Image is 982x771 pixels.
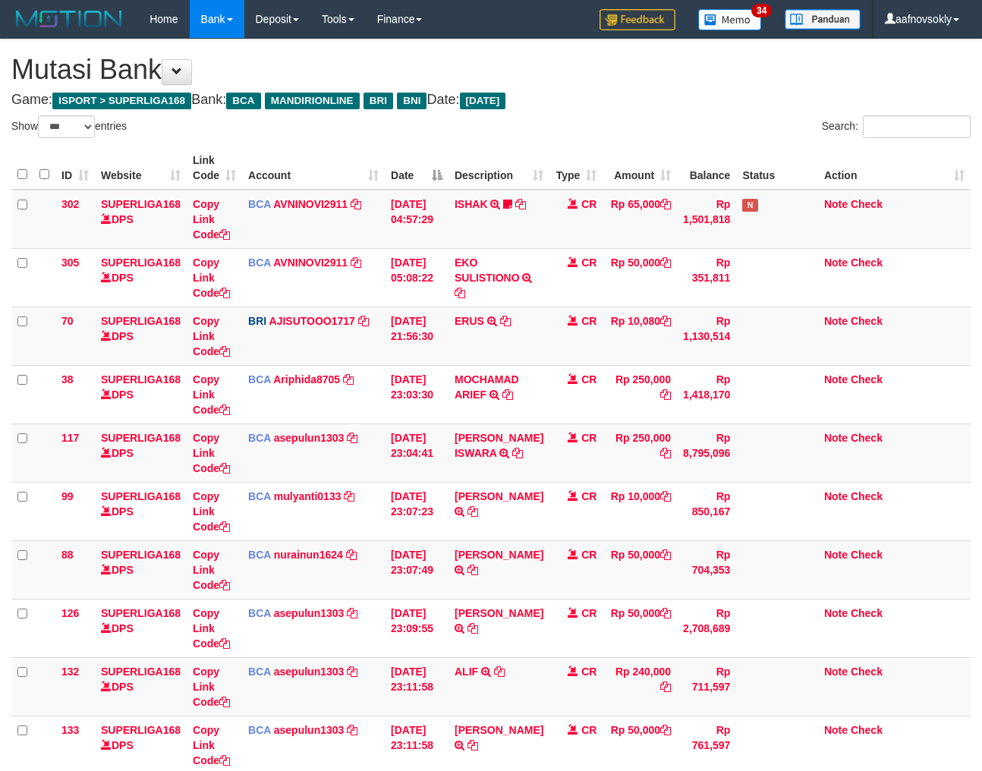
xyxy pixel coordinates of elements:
td: DPS [95,599,187,657]
a: Note [824,666,848,678]
a: Check [851,490,883,502]
span: ISPORT > SUPERLIGA168 [52,93,191,109]
a: ERUS [455,315,484,327]
a: Note [824,490,848,502]
a: Copy Rp 50,000 to clipboard [660,607,671,619]
th: Link Code: activate to sort column ascending [187,146,242,190]
a: SUPERLIGA168 [101,549,181,561]
td: DPS [95,657,187,716]
a: Copy ANGGIE RISHANDA to clipboard [467,564,478,576]
h1: Mutasi Bank [11,55,971,85]
a: ISHAK [455,198,488,210]
td: [DATE] 04:57:29 [385,190,449,249]
span: 132 [61,666,79,678]
a: [PERSON_NAME] [455,607,543,619]
td: Rp 10,000 [603,482,677,540]
a: Copy SRI WINARTI to clipboard [467,505,478,518]
a: SUPERLIGA168 [101,607,181,619]
a: Copy Rp 65,000 to clipboard [660,198,671,210]
td: [DATE] 23:07:49 [385,540,449,599]
img: Feedback.jpg [600,9,675,30]
span: BCA [248,432,271,444]
th: Action: activate to sort column ascending [818,146,971,190]
a: SUPERLIGA168 [101,724,181,736]
span: 99 [61,490,74,502]
a: Copy EKO SULISTIONO to clipboard [455,287,465,299]
span: BRI [248,315,266,327]
span: BCA [248,373,271,385]
td: Rp 240,000 [603,657,677,716]
a: Copy asepulun1303 to clipboard [347,724,357,736]
span: CR [581,432,596,444]
a: Check [851,666,883,678]
a: Copy Link Code [193,315,230,357]
a: asepulun1303 [274,432,345,444]
span: 305 [61,256,79,269]
a: Check [851,256,883,269]
td: [DATE] 23:03:30 [385,365,449,423]
a: Copy AVNINOVI2911 to clipboard [351,256,361,269]
a: Note [824,198,848,210]
a: Note [824,607,848,619]
td: [DATE] 23:11:58 [385,657,449,716]
td: DPS [95,307,187,365]
a: nurainun1624 [274,549,343,561]
a: Copy MOCH FAHMI ALPARIZ to clipboard [467,739,478,751]
img: panduan.png [785,9,861,30]
a: Copy asepulun1303 to clipboard [347,666,357,678]
a: [PERSON_NAME] [455,490,543,502]
span: BCA [226,93,260,109]
a: Copy MOCHAMAD ARIEF to clipboard [502,389,513,401]
a: Copy Rp 10,080 to clipboard [660,315,671,327]
td: Rp 50,000 [603,248,677,307]
span: 117 [61,432,79,444]
span: BCA [248,549,271,561]
td: Rp 704,353 [677,540,736,599]
a: Copy Rp 250,000 to clipboard [660,389,671,401]
span: BCA [248,490,271,502]
td: Rp 250,000 [603,423,677,482]
a: Copy Rp 50,000 to clipboard [660,256,671,269]
span: CR [581,549,596,561]
select: Showentries [38,115,95,138]
a: Copy ANGGIE RISHANDA to clipboard [467,622,478,634]
td: DPS [95,540,187,599]
a: Copy Link Code [193,724,230,766]
td: DPS [95,248,187,307]
a: Copy ISHAK to clipboard [515,198,526,210]
a: Copy Rp 50,000 to clipboard [660,549,671,561]
span: CR [581,490,596,502]
a: Copy Rp 240,000 to clipboard [660,681,671,693]
a: Check [851,607,883,619]
span: 38 [61,373,74,385]
span: BRI [364,93,393,109]
td: Rp 10,080 [603,307,677,365]
td: DPS [95,190,187,249]
span: 88 [61,549,74,561]
h4: Game: Bank: Date: [11,93,971,108]
th: Date: activate to sort column descending [385,146,449,190]
a: Copy Rp 10,000 to clipboard [660,490,671,502]
td: [DATE] 05:08:22 [385,248,449,307]
a: Copy Link Code [193,432,230,474]
span: CR [581,198,596,210]
td: [DATE] 23:04:41 [385,423,449,482]
a: SUPERLIGA168 [101,666,181,678]
a: Check [851,373,883,385]
span: MANDIRIONLINE [265,93,360,109]
td: Rp 50,000 [603,599,677,657]
td: DPS [95,365,187,423]
a: Copy DIONYSIUS ISWARA to clipboard [512,447,523,459]
a: Note [824,315,848,327]
a: SUPERLIGA168 [101,256,181,269]
a: [PERSON_NAME] ISWARA [455,432,543,459]
img: MOTION_logo.png [11,8,127,30]
span: BCA [248,607,271,619]
a: Copy AJISUTOOO1717 to clipboard [358,315,369,327]
a: [PERSON_NAME] [455,724,543,736]
a: Copy asepulun1303 to clipboard [347,432,357,444]
span: 302 [61,198,79,210]
span: 70 [61,315,74,327]
a: SUPERLIGA168 [101,315,181,327]
th: Status [736,146,817,190]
